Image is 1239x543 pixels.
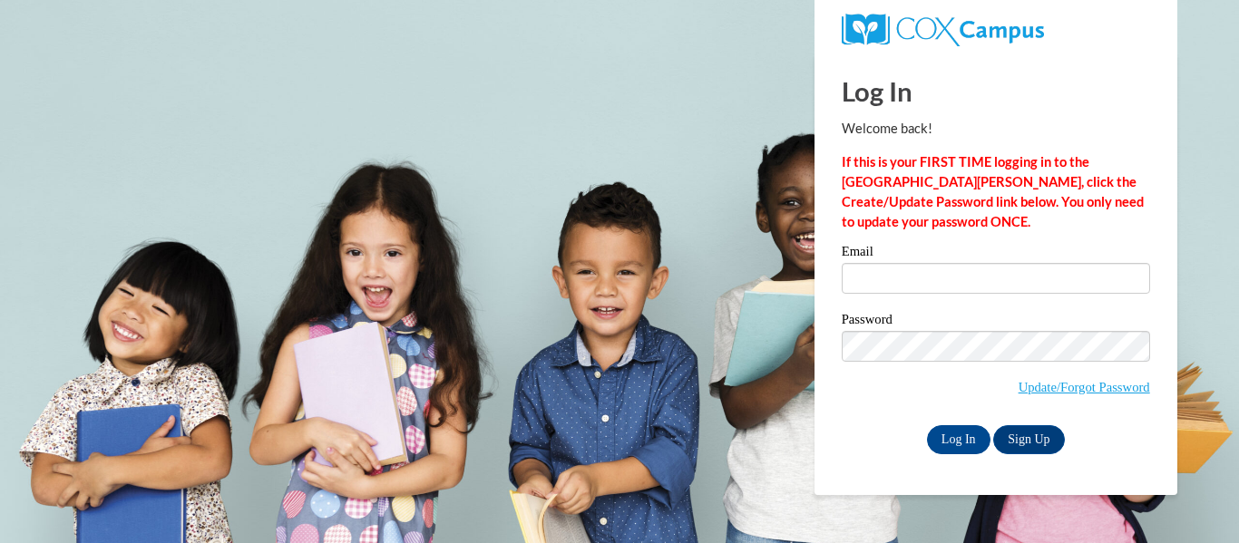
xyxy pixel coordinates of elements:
[842,245,1150,263] label: Email
[842,21,1044,36] a: COX Campus
[993,425,1064,454] a: Sign Up
[842,313,1150,331] label: Password
[1019,380,1150,394] a: Update/Forgot Password
[842,14,1044,46] img: COX Campus
[842,73,1150,110] h1: Log In
[927,425,990,454] input: Log In
[842,154,1144,229] strong: If this is your FIRST TIME logging in to the [GEOGRAPHIC_DATA][PERSON_NAME], click the Create/Upd...
[842,119,1150,139] p: Welcome back!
